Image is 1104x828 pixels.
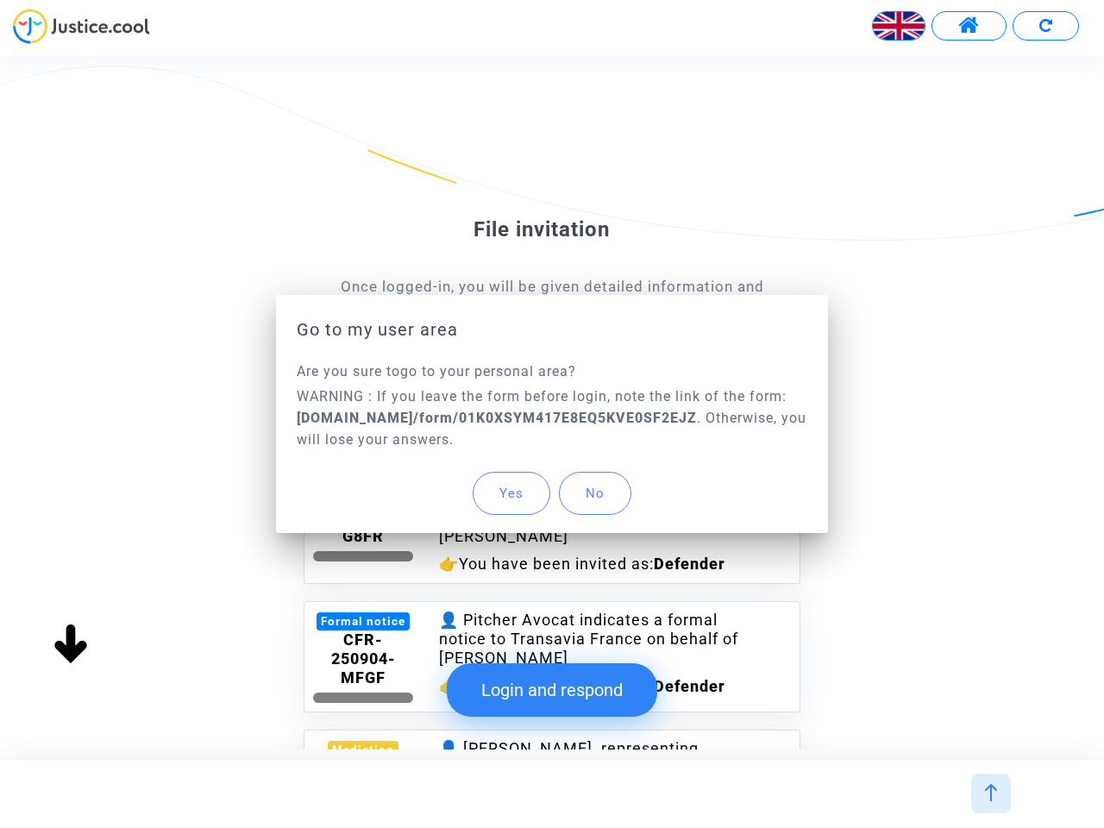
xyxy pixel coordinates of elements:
[499,486,524,501] span: Yes
[297,363,400,379] span: Are you sure to
[1039,19,1052,32] img: Restart form
[297,388,806,448] span: WARNING : If you leave the form before login, note the link of the form: . Otherwise, you will lo...
[13,9,150,44] img: jc-logo.svg
[297,410,697,426] b: [DOMAIN_NAME]/form/01K0XSYM417E8EQ5KVE0SF2EJZ
[931,11,1007,41] button: Access my user area
[586,486,605,501] span: No
[872,11,925,41] button: Change language
[473,472,550,515] button: Yes
[400,363,576,379] span: go to your personal area?
[297,316,807,343] h1: Go to my user area
[559,472,631,515] button: No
